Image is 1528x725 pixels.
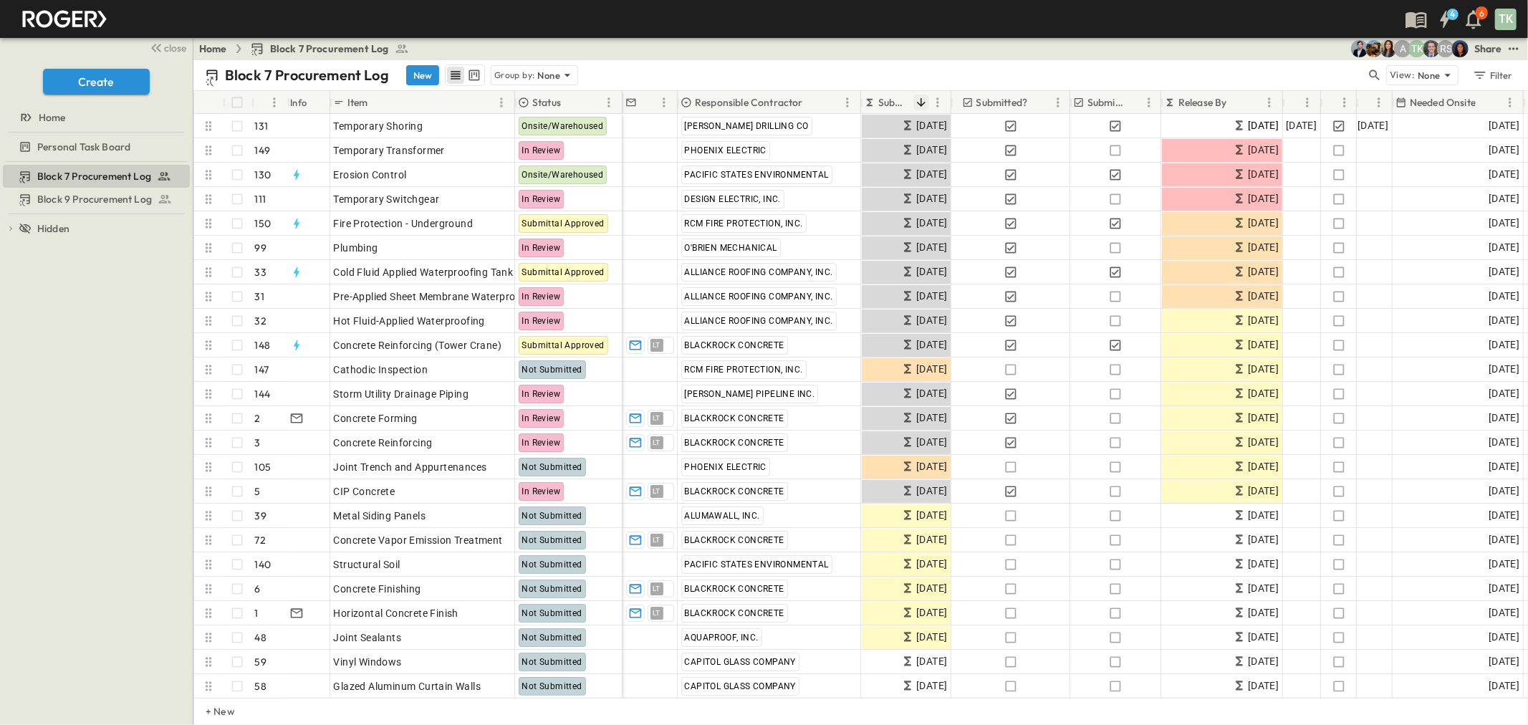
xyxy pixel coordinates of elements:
button: test [1505,40,1522,57]
a: Block 7 Procurement Log [250,42,409,56]
span: LT [653,539,660,540]
span: CAPITOL GLASS COMPANY [685,657,796,667]
p: 59 [255,655,266,669]
span: [DATE] [1286,117,1317,134]
span: [DATE] [1248,605,1279,621]
p: 2 [255,411,261,426]
p: 144 [255,387,271,401]
p: 1 [255,606,259,620]
span: Cathodic Inspection [334,362,428,377]
span: [DATE] [1248,264,1279,280]
span: [DATE] [916,629,947,645]
p: 33 [255,265,266,279]
span: In Review [522,194,561,204]
a: Home [199,42,227,56]
span: Concrete Finishing [334,582,421,596]
button: Sort [1326,95,1342,110]
a: Block 7 Procurement Log [3,166,187,186]
span: [DATE] [1489,605,1519,621]
span: Temporary Switchgear [334,192,440,206]
p: 72 [255,533,266,547]
span: Plumbing [334,241,378,255]
span: Joint Sealants [334,630,402,645]
button: Sort [1230,95,1246,110]
button: Menu [1370,94,1388,111]
span: Submittal Approved [522,219,605,229]
button: TK [1494,7,1518,32]
button: Sort [371,95,387,110]
p: View: [1390,67,1415,83]
span: [DATE] [916,191,947,207]
span: [DATE] [1489,239,1519,256]
span: Not Submitted [522,560,582,570]
p: Status [532,95,561,110]
span: [DATE] [1489,264,1519,280]
span: [PERSON_NAME] PIPELINE INC. [685,389,815,399]
span: Joint Trench and Appurtenances [334,460,487,474]
span: Temporary Transformer [334,143,445,158]
div: # [251,91,287,114]
div: table view [445,64,485,86]
span: [DATE] [916,434,947,451]
span: [DATE] [1489,142,1519,158]
div: Raymond Shahabi (rshahabi@guzmangc.com) [1437,40,1454,57]
p: Group by: [494,68,535,82]
span: [DATE] [916,385,947,402]
span: [DATE] [916,361,947,378]
span: [DATE] [916,532,947,548]
span: PACIFIC STATES ENVIRONMENTAL [685,560,829,570]
span: Not Submitted [522,511,582,521]
p: 6 [255,582,261,596]
span: close [165,41,187,55]
span: [DATE] [916,142,947,158]
button: Menu [655,94,673,111]
span: Hot Fluid-Applied Waterproofing [334,314,485,328]
span: [DATE] [1489,507,1519,524]
span: PACIFIC STATES ENVIRONMENTAL [685,170,829,180]
span: LT [653,345,660,345]
span: [DATE] [1489,337,1519,353]
span: [DATE] [1248,458,1279,475]
p: + New [206,704,214,719]
p: Item [347,95,368,110]
button: Sort [806,95,822,110]
span: [DATE] [916,239,947,256]
p: 150 [255,216,272,231]
span: [DATE] [1489,458,1519,475]
span: [DATE] [1489,532,1519,548]
span: BLACKROCK CONCRETE [685,486,784,496]
div: Info [287,91,330,114]
p: 105 [255,460,272,474]
span: BLACKROCK CONCRETE [685,340,784,350]
p: 31 [255,289,264,304]
span: [DATE] [1358,117,1388,134]
div: Block 9 Procurement Logtest [3,188,190,211]
p: 130 [255,168,272,182]
span: LT [653,588,660,589]
button: Menu [1299,94,1316,111]
span: [DATE] [1248,532,1279,548]
span: CIP Concrete [334,484,395,499]
span: Home [39,110,66,125]
span: [DATE] [1489,483,1519,499]
span: [DATE] [916,605,947,621]
span: [DATE] [1248,215,1279,231]
span: ALLIANCE ROOFING COMPANY, INC. [685,292,833,302]
span: [DATE] [1248,361,1279,378]
p: Submitted? [976,95,1028,110]
button: Sort [1030,95,1046,110]
p: 140 [255,557,272,572]
span: [DATE] [916,556,947,572]
span: Not Submitted [522,462,582,472]
span: In Review [522,389,561,399]
p: Responsible Contractor [695,95,803,110]
span: Not Submitted [522,681,582,691]
span: AQUAPROOF, INC. [685,633,759,643]
img: Olivia Khan (okhan@cahill-sf.com) [1451,40,1469,57]
span: [DATE] [916,507,947,524]
span: Onsite/Warehoused [522,170,604,180]
a: Home [3,107,187,128]
div: Teddy Khuong (tkhuong@guzmangc.com) [1408,40,1426,57]
h6: 4 [1450,9,1455,20]
span: Storm Utility Drainage Piping [334,387,469,401]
